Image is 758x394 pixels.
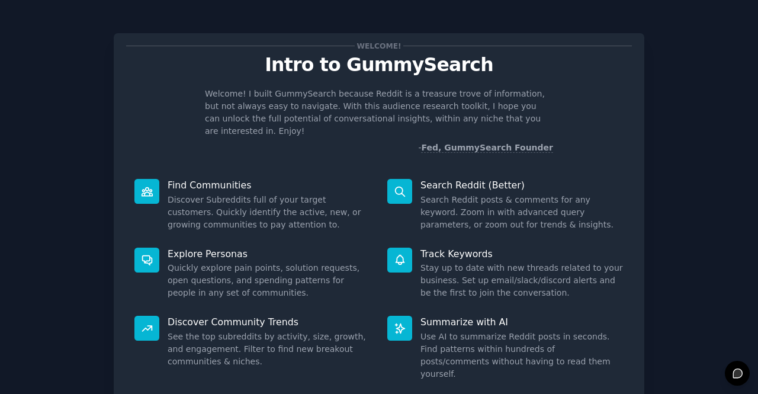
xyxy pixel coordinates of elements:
dd: See the top subreddits by activity, size, growth, and engagement. Filter to find new breakout com... [168,331,371,368]
dd: Discover Subreddits full of your target customers. Quickly identify the active, new, or growing c... [168,194,371,231]
span: Welcome! [355,40,403,52]
p: Find Communities [168,179,371,191]
p: Summarize with AI [420,316,624,328]
p: Explore Personas [168,248,371,260]
p: Track Keywords [420,248,624,260]
div: - [418,142,553,154]
dd: Search Reddit posts & comments for any keyword. Zoom in with advanced query parameters, or zoom o... [420,194,624,231]
p: Search Reddit (Better) [420,179,624,191]
p: Discover Community Trends [168,316,371,328]
p: Intro to GummySearch [126,55,632,75]
dd: Stay up to date with new threads related to your business. Set up email/slack/discord alerts and ... [420,262,624,299]
dd: Use AI to summarize Reddit posts in seconds. Find patterns within hundreds of posts/comments with... [420,331,624,380]
p: Welcome! I built GummySearch because Reddit is a treasure trove of information, but not always ea... [205,88,553,137]
a: Fed, GummySearch Founder [421,143,553,153]
dd: Quickly explore pain points, solution requests, open questions, and spending patterns for people ... [168,262,371,299]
